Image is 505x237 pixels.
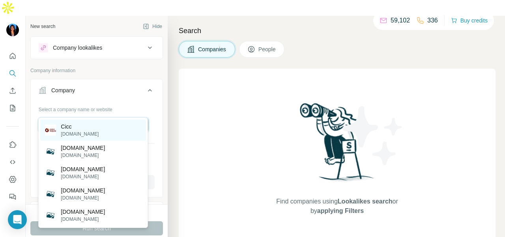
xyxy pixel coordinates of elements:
p: [DOMAIN_NAME] [61,165,105,173]
button: Industry [31,203,163,222]
button: Company lookalikes [31,38,163,57]
span: Companies [198,45,227,53]
button: Quick start [6,49,19,63]
div: Select a company name or website [39,103,155,113]
button: Feedback [6,190,19,204]
p: [DOMAIN_NAME] [61,144,105,152]
p: [DOMAIN_NAME] [61,131,99,138]
button: Hide [137,21,168,32]
button: Enrich CSV [6,84,19,98]
img: Surfe Illustration - Stars [337,100,408,171]
button: Use Surfe on LinkedIn [6,138,19,152]
button: Search [6,66,19,80]
button: Company [31,81,163,103]
img: city-cicc.com [45,167,56,178]
button: My lists [6,101,19,115]
div: Open Intercom Messenger [8,210,27,229]
div: Company [51,86,75,94]
p: Cicc [61,123,99,131]
button: Use Surfe API [6,155,19,169]
span: Find companies using or by [274,197,400,216]
button: Buy credits [451,15,488,26]
p: [DOMAIN_NAME] [61,216,105,223]
p: [DOMAIN_NAME] [61,187,105,194]
button: Dashboard [6,172,19,187]
div: Company lookalikes [53,44,102,52]
p: [DOMAIN_NAME] [61,194,105,202]
img: Surfe Illustration - Woman searching with binoculars [296,101,378,189]
img: Cicc [45,125,56,136]
img: lucicc.com [45,146,56,157]
div: New search [30,23,55,30]
img: Avatar [6,24,19,36]
p: 336 [427,16,438,25]
h4: Search [179,25,496,36]
p: [DOMAIN_NAME] [61,208,105,216]
span: Lookalikes search [338,198,393,205]
p: 59,102 [391,16,410,25]
img: unite-cicc.com [45,188,56,200]
span: People [258,45,277,53]
span: applying Filters [317,207,364,214]
p: Company information [30,67,163,74]
img: sccicc.com [45,210,56,221]
p: [DOMAIN_NAME] [61,173,105,180]
p: [DOMAIN_NAME] [61,152,105,159]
